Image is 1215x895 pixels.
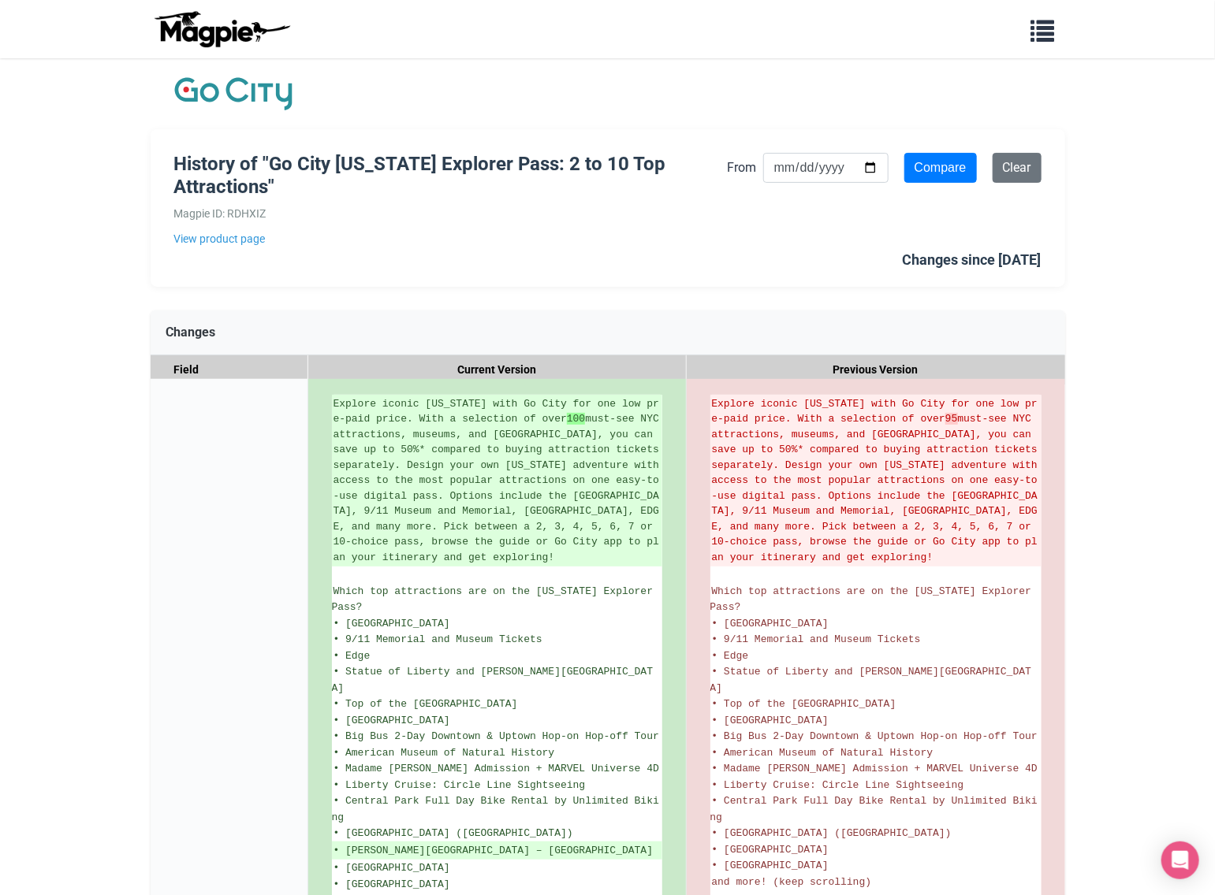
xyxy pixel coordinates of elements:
[334,747,555,759] span: • American Museum of Natural History
[334,843,661,859] ins: • [PERSON_NAME][GEOGRAPHIC_DATA] – [GEOGRAPHIC_DATA]
[712,650,749,662] span: • Edge
[334,633,542,645] span: • 9/11 Memorial and Museum Tickets
[332,795,659,823] span: • Central Park Full Day Bike Rental by Unlimited Biking
[710,585,1038,614] span: Which top attractions are on the [US_STATE] Explorer Pass?
[174,205,728,222] div: Magpie ID: RDHXIZ
[712,715,829,726] span: • [GEOGRAPHIC_DATA]
[174,153,728,199] h1: History of "Go City [US_STATE] Explorer Pass: 2 to 10 Top Attractions"
[334,396,661,566] ins: Explore iconic [US_STATE] with Go City for one low pre-paid price. With a selection of over must-...
[334,650,371,662] span: • Edge
[174,74,293,113] img: Company Logo
[903,249,1042,272] div: Changes since [DATE]
[712,633,921,645] span: • 9/11 Memorial and Museum Tickets
[151,355,308,384] div: Field
[712,730,1038,742] span: • Big Bus 2-Day Downtown & Uptown Hop-on Hop-off Tour
[945,413,958,425] strong: 95
[710,795,1038,823] span: • Central Park Full Day Bike Rental by Unlimited Biking
[712,747,934,759] span: • American Museum of Natural History
[712,876,872,888] span: and more! (keep scrolling)
[712,763,1038,774] span: • Madame [PERSON_NAME] Admission + MARVEL Universe 4D
[993,153,1042,183] a: Clear
[712,618,829,629] span: • [GEOGRAPHIC_DATA]
[712,698,896,710] span: • Top of the [GEOGRAPHIC_DATA]
[151,10,293,48] img: logo-ab69f6fb50320c5b225c76a69d11143b.png
[332,666,654,694] span: • Statue of Liberty and [PERSON_NAME][GEOGRAPHIC_DATA]
[334,715,450,726] span: • [GEOGRAPHIC_DATA]
[334,618,450,629] span: • [GEOGRAPHIC_DATA]
[687,355,1065,384] div: Previous Version
[174,230,728,247] a: View product page
[712,844,829,856] span: • [GEOGRAPHIC_DATA]
[151,310,1065,355] div: Changes
[712,827,952,839] span: • [GEOGRAPHIC_DATA] ([GEOGRAPHIC_DATA])
[334,878,450,890] span: • [GEOGRAPHIC_DATA]
[334,862,450,874] span: • [GEOGRAPHIC_DATA]
[334,827,573,839] span: • [GEOGRAPHIC_DATA] ([GEOGRAPHIC_DATA])
[334,763,659,774] span: • Madame [PERSON_NAME] Admission + MARVEL Universe 4D
[710,666,1032,694] span: • Statue of Liberty and [PERSON_NAME][GEOGRAPHIC_DATA]
[712,779,964,791] span: • Liberty Cruise: Circle Line Sightseeing
[728,158,757,178] label: From
[308,355,687,384] div: Current Version
[334,698,518,710] span: • Top of the [GEOGRAPHIC_DATA]
[334,730,659,742] span: • Big Bus 2-Day Downtown & Uptown Hop-on Hop-off Tour
[1161,841,1199,879] div: Open Intercom Messenger
[334,779,586,791] span: • Liberty Cruise: Circle Line Sightseeing
[712,396,1040,566] del: Explore iconic [US_STATE] with Go City for one low pre-paid price. With a selection of over must-...
[904,153,977,183] input: Compare
[332,585,659,614] span: Which top attractions are on the [US_STATE] Explorer Pass?
[712,860,829,871] span: • [GEOGRAPHIC_DATA]
[567,413,585,425] strong: 100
